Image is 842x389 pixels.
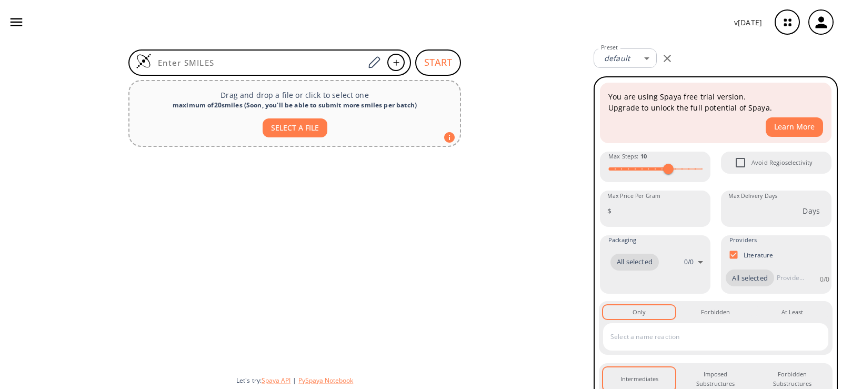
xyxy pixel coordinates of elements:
span: Max Steps : [608,152,647,161]
label: Max Price Per Gram [607,192,660,200]
em: default [604,53,630,63]
button: Spaya API [262,376,290,385]
p: $ [607,205,612,216]
div: Only [633,307,646,317]
div: Forbidden [701,307,730,317]
p: You are using Spaya free trial version. Upgrade to unlock the full potential of Spaya. [608,91,823,113]
p: 0 / 0 [820,275,829,284]
span: Avoid Regioselectivity [751,158,813,167]
button: START [415,49,461,76]
p: 0 / 0 [684,257,694,266]
div: Imposed Substructures [688,370,743,389]
strong: 10 [640,152,647,160]
div: Let's try: [236,376,585,385]
img: Logo Spaya [136,53,152,69]
span: All selected [610,257,659,267]
button: Learn More [766,117,823,137]
span: | [290,376,298,385]
button: SELECT A FILE [263,118,327,138]
button: At Least [756,305,828,319]
span: Providers [729,235,757,245]
input: Enter SMILES [152,57,364,68]
span: All selected [726,273,774,284]
span: Avoid Regioselectivity [729,152,751,174]
div: Intermediates [620,374,658,384]
input: Provider name [774,270,807,286]
input: Select a name reaction [608,328,808,345]
button: PySpaya Notebook [298,376,353,385]
div: Forbidden Substructures [765,370,820,389]
label: Preset [601,44,618,52]
div: maximum of 20 smiles ( Soon, you'll be able to submit more smiles per batch ) [138,101,452,110]
div: At Least [781,307,803,317]
button: Only [603,305,675,319]
label: Max Delivery Days [728,192,777,200]
p: Literature [744,251,774,260]
p: Drag and drop a file or click to select one [138,89,452,101]
p: v [DATE] [734,17,762,28]
p: Days [803,205,820,216]
button: Forbidden [679,305,751,319]
span: Packaging [608,235,636,245]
